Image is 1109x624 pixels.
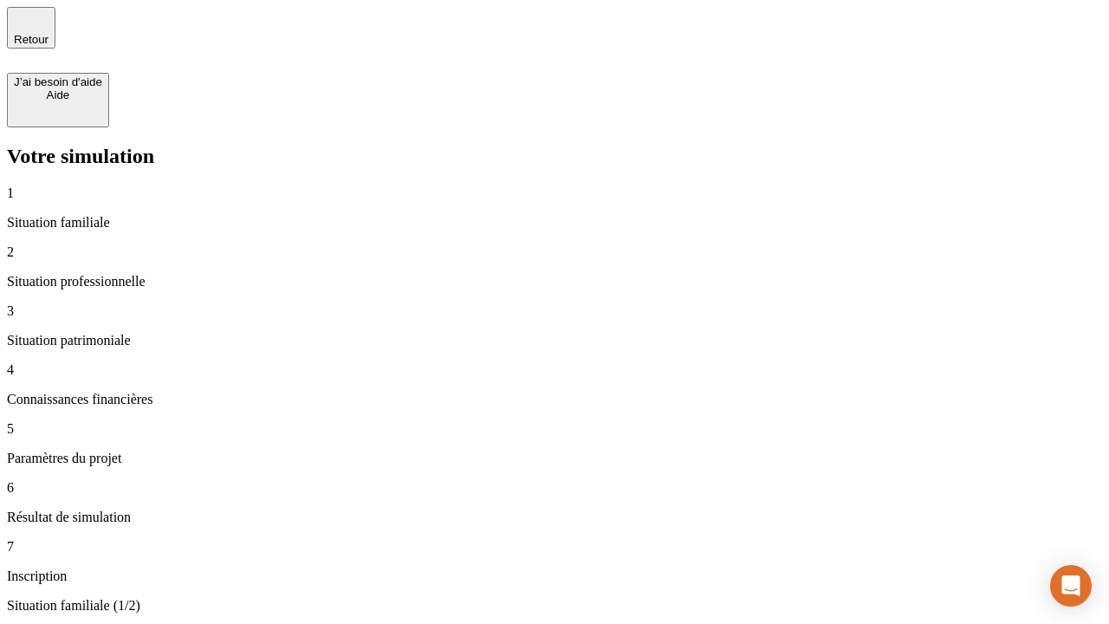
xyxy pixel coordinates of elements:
[14,33,49,46] span: Retour
[7,392,1102,407] p: Connaissances financières
[7,421,1102,437] p: 5
[7,510,1102,525] p: Résultat de simulation
[7,7,55,49] button: Retour
[7,73,109,127] button: J’ai besoin d'aideAide
[7,215,1102,231] p: Situation familiale
[7,274,1102,289] p: Situation professionnelle
[14,88,102,101] div: Aide
[7,145,1102,168] h2: Votre simulation
[7,598,1102,614] p: Situation familiale (1/2)
[7,569,1102,584] p: Inscription
[7,539,1102,555] p: 7
[7,480,1102,496] p: 6
[7,362,1102,378] p: 4
[14,75,102,88] div: J’ai besoin d'aide
[1050,565,1092,607] div: Open Intercom Messenger
[7,244,1102,260] p: 2
[7,333,1102,348] p: Situation patrimoniale
[7,303,1102,319] p: 3
[7,451,1102,466] p: Paramètres du projet
[7,185,1102,201] p: 1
